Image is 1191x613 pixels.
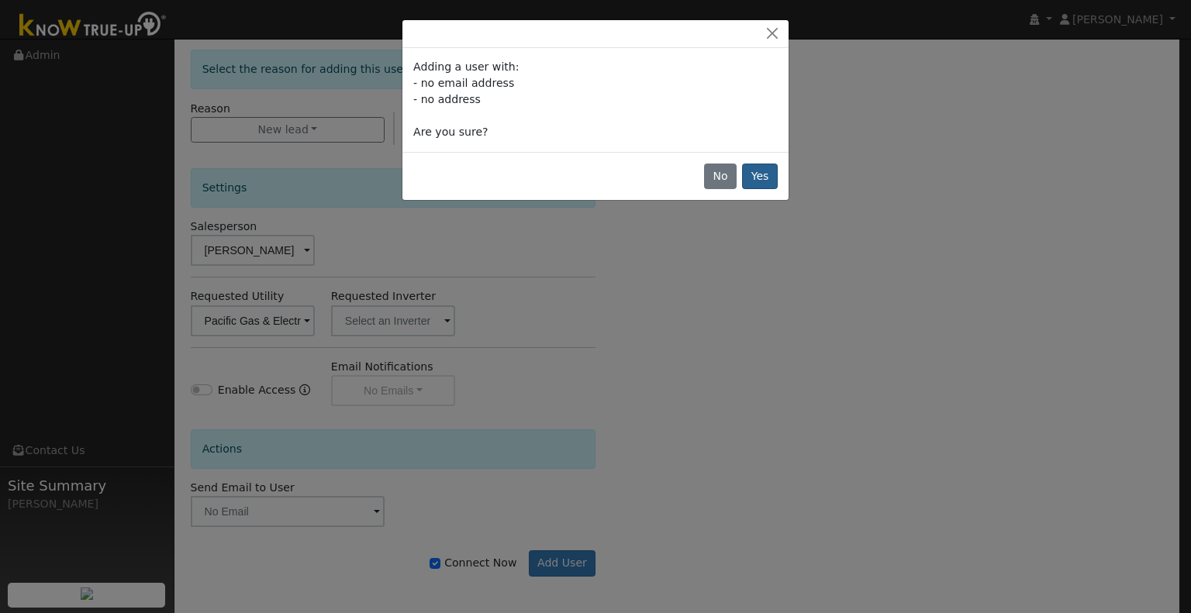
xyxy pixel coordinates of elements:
[761,26,783,42] button: Close
[704,164,737,190] button: No
[413,93,481,105] span: - no address
[742,164,778,190] button: Yes
[413,77,514,89] span: - no email address
[413,126,488,138] span: Are you sure?
[413,60,519,73] span: Adding a user with:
